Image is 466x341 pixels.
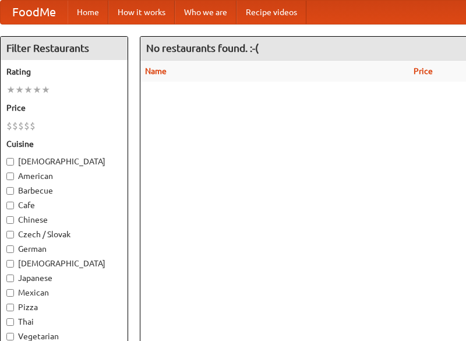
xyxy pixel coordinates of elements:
li: ★ [33,83,41,96]
a: Recipe videos [236,1,306,24]
label: Pizza [6,301,122,313]
input: Czech / Slovak [6,231,14,238]
input: Thai [6,318,14,326]
input: Cafe [6,202,14,209]
input: Chinese [6,216,14,224]
h5: Price [6,102,122,114]
li: $ [24,119,30,132]
a: Price [414,66,433,76]
label: German [6,243,122,255]
li: $ [12,119,18,132]
input: Vegetarian [6,333,14,340]
h5: Cuisine [6,138,122,150]
label: Barbecue [6,185,122,196]
a: How it works [108,1,175,24]
h4: Filter Restaurants [1,37,128,60]
label: Japanese [6,272,122,284]
label: [DEMOGRAPHIC_DATA] [6,258,122,269]
li: ★ [41,83,50,96]
label: Czech / Slovak [6,228,122,240]
h5: Rating [6,66,122,78]
label: Thai [6,316,122,328]
li: $ [18,119,24,132]
li: ★ [6,83,15,96]
label: Chinese [6,214,122,226]
input: American [6,173,14,180]
label: Cafe [6,199,122,211]
li: $ [6,119,12,132]
li: ★ [15,83,24,96]
label: [DEMOGRAPHIC_DATA] [6,156,122,167]
input: [DEMOGRAPHIC_DATA] [6,260,14,268]
a: Home [68,1,108,24]
ng-pluralize: No restaurants found. :-( [146,43,259,54]
label: American [6,170,122,182]
input: Japanese [6,275,14,282]
a: Who we are [175,1,236,24]
input: [DEMOGRAPHIC_DATA] [6,158,14,166]
li: $ [30,119,36,132]
a: Name [145,66,167,76]
input: Mexican [6,289,14,297]
label: Mexican [6,287,122,298]
input: Pizza [6,304,14,311]
li: ★ [24,83,33,96]
input: Barbecue [6,187,14,195]
a: FoodMe [1,1,68,24]
input: German [6,245,14,253]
